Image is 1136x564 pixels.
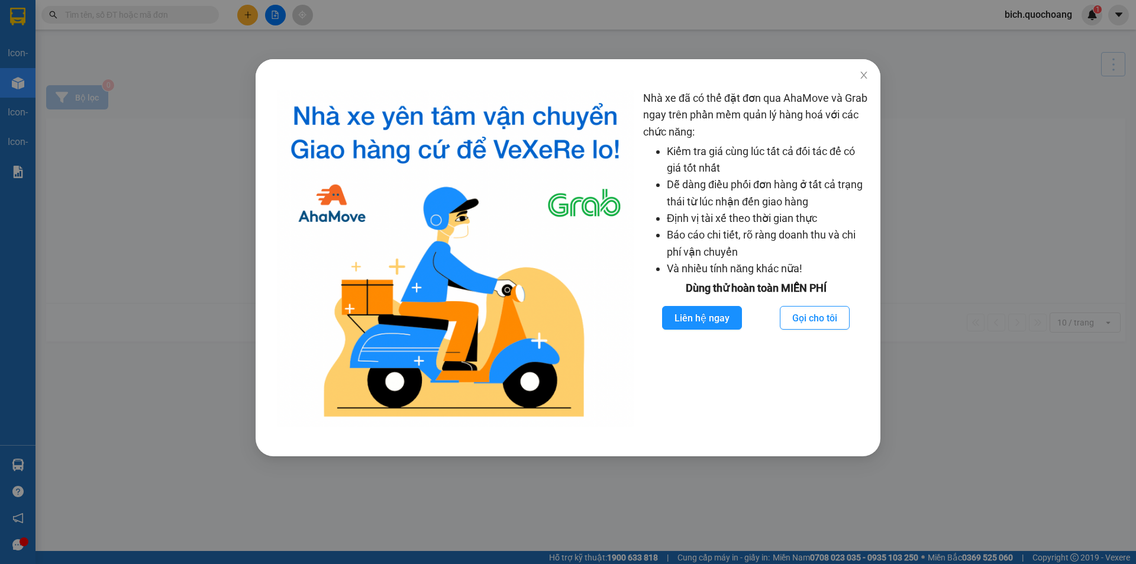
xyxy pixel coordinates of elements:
[643,280,869,296] div: Dùng thử hoàn toàn MIỄN PHÍ
[674,311,730,325] span: Liên hệ ngay
[667,143,869,177] li: Kiểm tra giá cùng lúc tất cả đối tác để có giá tốt nhất
[780,306,850,330] button: Gọi cho tôi
[662,306,742,330] button: Liên hệ ngay
[667,260,869,277] li: Và nhiều tính năng khác nữa!
[667,210,869,227] li: Định vị tài xế theo thời gian thực
[667,227,869,260] li: Báo cáo chi tiết, rõ ràng doanh thu và chi phí vận chuyển
[859,70,869,80] span: close
[792,311,837,325] span: Gọi cho tôi
[667,176,869,210] li: Dễ dàng điều phối đơn hàng ở tất cả trạng thái từ lúc nhận đến giao hàng
[277,90,634,427] img: logo
[643,90,869,427] div: Nhà xe đã có thể đặt đơn qua AhaMove và Grab ngay trên phần mềm quản lý hàng hoá với các chức năng:
[847,59,880,92] button: Close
